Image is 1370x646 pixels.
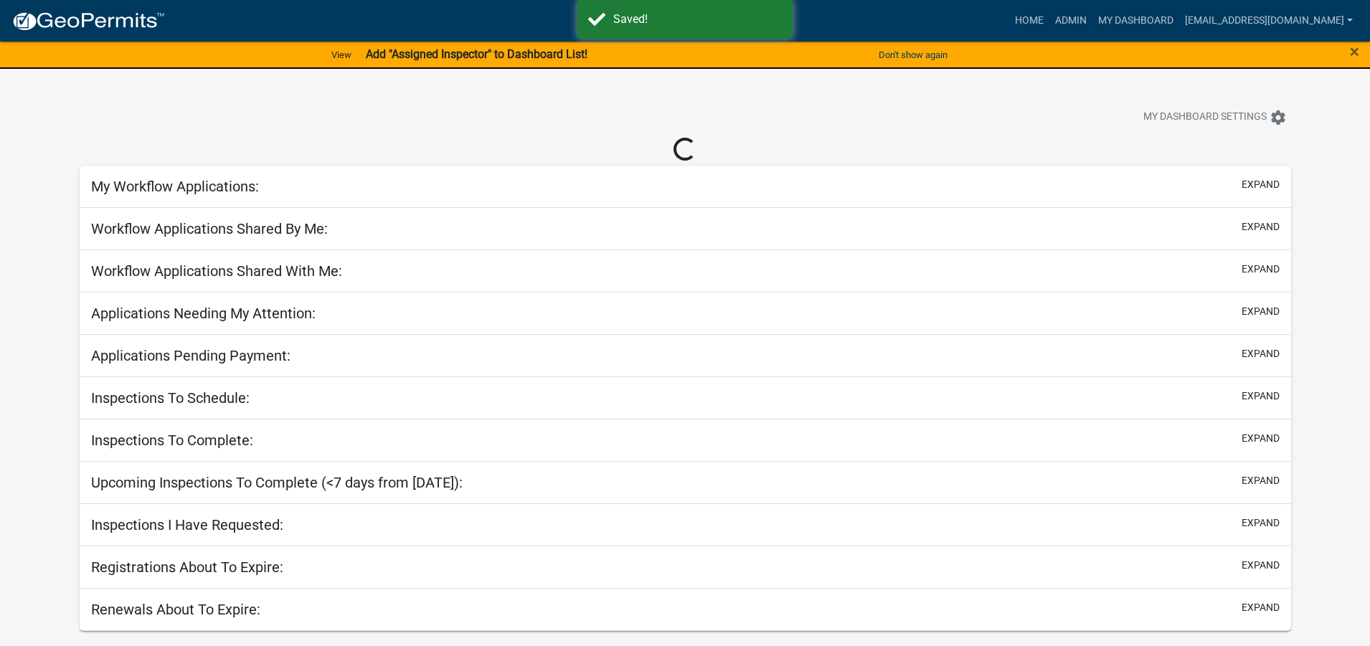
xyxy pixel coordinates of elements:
a: My Dashboard [1092,7,1179,34]
button: expand [1242,558,1280,573]
a: Admin [1049,7,1092,34]
strong: Add "Assigned Inspector" to Dashboard List! [366,47,587,61]
button: expand [1242,346,1280,361]
a: [EMAIL_ADDRESS][DOMAIN_NAME] [1179,7,1359,34]
h5: Applications Needing My Attention: [91,305,316,322]
button: expand [1242,473,1280,488]
button: expand [1242,389,1280,404]
h5: Inspections I Have Requested: [91,516,283,533]
h5: Upcoming Inspections To Complete (<7 days from [DATE]): [91,474,463,491]
button: expand [1242,431,1280,446]
h5: My Workflow Applications: [91,178,259,195]
button: expand [1242,219,1280,234]
h5: Renewals About To Expire: [91,601,260,618]
h5: Inspections To Schedule: [91,389,250,407]
h5: Workflow Applications Shared With Me: [91,262,342,280]
i: settings [1270,109,1287,126]
h5: Inspections To Complete: [91,432,253,449]
button: expand [1242,177,1280,192]
span: My Dashboard Settings [1143,109,1267,126]
h5: Applications Pending Payment: [91,347,290,364]
button: Don't show again [873,43,953,67]
a: Home [1009,7,1049,34]
button: expand [1242,262,1280,277]
button: expand [1242,304,1280,319]
span: × [1350,42,1359,62]
h5: Registrations About To Expire: [91,559,283,576]
button: expand [1242,600,1280,615]
button: Close [1350,43,1359,60]
div: Saved! [613,11,782,28]
button: expand [1242,516,1280,531]
a: View [326,43,357,67]
h5: Workflow Applications Shared By Me: [91,220,328,237]
button: My Dashboard Settingssettings [1132,103,1298,131]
